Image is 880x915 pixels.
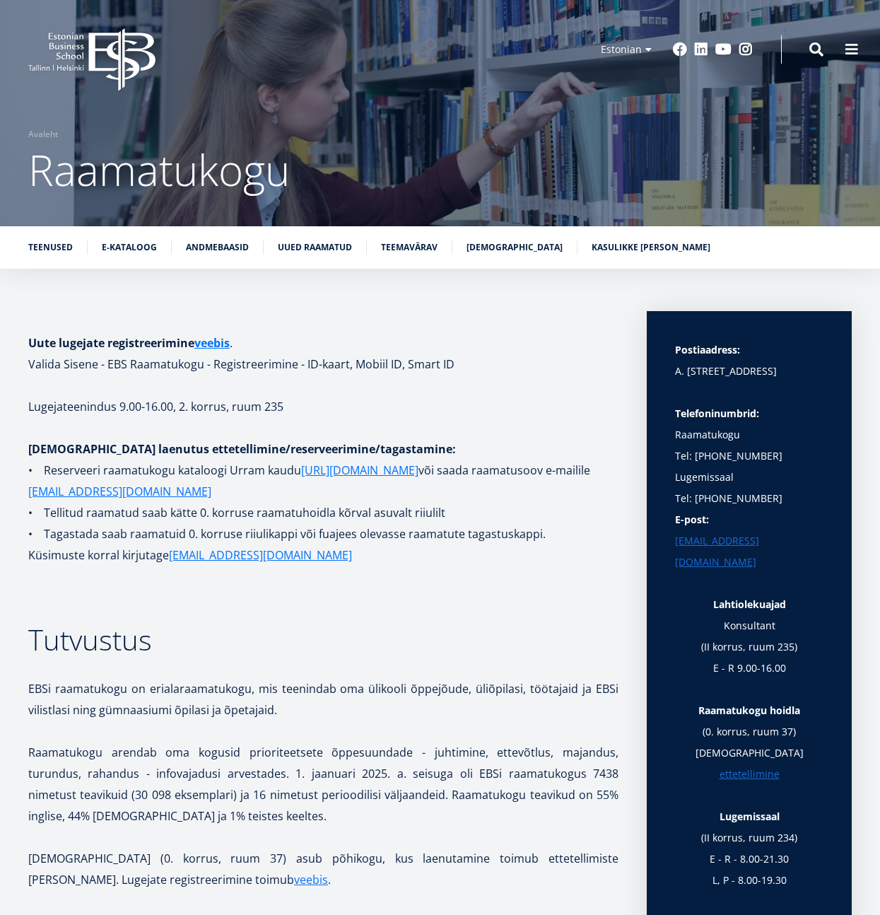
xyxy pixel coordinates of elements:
a: Instagram [739,42,753,57]
a: veebis [194,332,230,354]
strong: Lugemissaal [720,810,780,823]
a: Kasulikke [PERSON_NAME] [592,240,710,255]
a: [EMAIL_ADDRESS][DOMAIN_NAME] [169,544,352,566]
p: EBSi raamatukogu on erialaraamatukogu, mis teenindab oma ülikooli õppejõude, üliõpilasi, töötajai... [28,678,618,721]
p: E - R - 8.00-21.30 [675,849,823,870]
p: • Reserveeri raamatukogu kataloogi Urram kaudu või saada raamatusoov e-mailile [28,460,618,502]
b: (II korrus, ruum 234) [701,831,797,844]
span: Tutvustus [28,620,152,659]
a: Andmebaasid [186,240,249,255]
a: Teenused [28,240,73,255]
a: [DEMOGRAPHIC_DATA] [467,240,563,255]
p: Raamatukogu arendab oma kogusid prioriteetsete õppesuundade - juhtimine, ettevõtlus, majandus, tu... [28,742,618,827]
strong: [DEMOGRAPHIC_DATA] laenutus ettetellimine/reserveerimine/tagastamine: [28,441,456,457]
a: Teemavärav [381,240,438,255]
a: [EMAIL_ADDRESS][DOMAIN_NAME] [675,530,823,573]
a: veebis [294,869,328,890]
strong: Uute lugejate registreerimine [28,335,230,351]
a: ettetellimine [720,764,780,785]
a: [EMAIL_ADDRESS][DOMAIN_NAME] [28,481,211,502]
strong: Postiaadress: [675,343,740,356]
a: [URL][DOMAIN_NAME] [301,460,418,481]
p: • Tagastada saab raamatuid 0. korruse riiulikappi või fuajees olevasse raamatute tagastuskappi. [28,523,618,544]
p: Raamatukogu [675,403,823,445]
strong: Telefoninumbrid: [675,407,759,420]
p: Lugejateenindus 9.00-16.00, 2. korrus, ruum 235 [28,396,618,417]
p: L, P - 8.00-19.30 [675,870,823,912]
span: Raamatukogu [28,141,290,199]
a: Linkedin [694,42,708,57]
p: Küsimuste korral kirjutage [28,544,618,566]
strong: E-post: [675,513,709,526]
p: (0. korrus, ruum 37) [DEMOGRAPHIC_DATA] [675,700,823,785]
p: Tel: [PHONE_NUMBER] [675,488,823,509]
a: Youtube [715,42,732,57]
p: • Tellitud raamatud saab kätte 0. korruse raamatuhoidla kõrval asuvalt riiulilt [28,502,618,523]
p: [DEMOGRAPHIC_DATA] (0. korrus, ruum 37) asub põhikogu, kus laenutamine toimub ettetellimiste [PER... [28,848,618,890]
a: E-kataloog [102,240,157,255]
a: Uued raamatud [278,240,352,255]
p: A. [STREET_ADDRESS] [675,361,823,382]
a: Facebook [673,42,687,57]
h1: . Valida Sisene - EBS Raamatukogu - Registreerimine - ID-kaart, Mobiil ID, Smart ID [28,332,618,375]
a: Avaleht [28,127,58,141]
p: Tel: [PHONE_NUMBER] Lugemissaal [675,445,823,488]
strong: Raamatukogu hoidla [698,704,800,717]
p: Konsultant (II korrus, ruum 235) E - R 9.00-16.00 [675,615,823,700]
strong: Lahtiolekuajad [713,598,786,611]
